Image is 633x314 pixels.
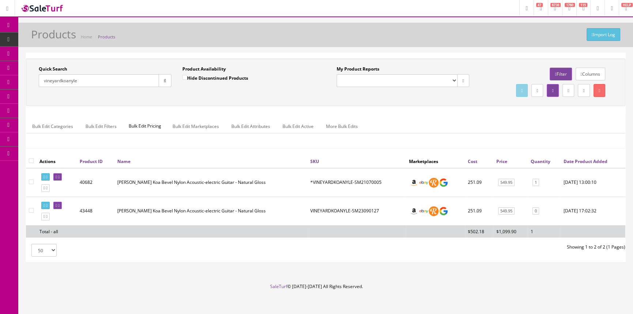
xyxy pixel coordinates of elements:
[39,66,67,72] label: Quick Search
[98,34,115,39] a: Products
[561,197,625,225] td: 2025-08-13 17:02:32
[496,158,507,164] a: Price
[439,178,448,188] img: google_shopping
[77,197,114,225] td: 43448
[310,158,319,164] a: SKU
[419,178,429,188] img: ebay
[77,168,114,197] td: 40682
[114,168,307,197] td: Luna Vineyard Koa Bevel Nylon Acoustic-electric Guitar - Natural Gloss
[80,119,122,133] a: Bulk Edit Filters
[182,66,226,72] label: Product Availability
[270,283,287,290] a: SaleTurf
[81,34,92,39] a: Home
[498,179,515,186] a: 549.95
[167,119,225,133] a: Bulk Edit Marketplaces
[531,158,550,164] a: Quantity
[307,197,406,225] td: VINEYARDKOANYLE-SM23090127
[493,225,528,238] td: $1,099.90
[429,206,439,216] img: reverb
[182,74,248,82] label: Hide Discontinued Products
[37,225,77,238] td: Total - all
[114,197,307,225] td: Luna Vineyard Koa Bevel Nylon Acoustic-electric Guitar - Natural Gloss
[307,168,406,197] td: *VINEYARDKOANYLE-SM21070005
[536,3,543,7] span: 47
[465,197,493,225] td: 251.09
[419,206,429,216] img: ebay
[465,225,493,238] td: $502.18
[561,168,625,197] td: 2024-12-04 13:00:10
[20,3,64,13] img: SaleTurf
[439,206,448,216] img: google_shopping
[406,155,465,168] th: Marketplaces
[26,119,79,133] a: Bulk Edit Categories
[39,74,159,87] input: Search
[621,3,633,7] span: HELP
[532,179,539,186] a: 1
[550,3,561,7] span: 6730
[37,155,77,168] th: Actions
[468,158,477,164] a: Cost
[80,158,103,164] a: Product ID
[225,119,276,133] a: Bulk Edit Attributes
[579,3,587,7] span: 115
[117,158,130,164] a: Name
[587,28,620,41] a: Import Log
[326,244,631,250] div: Showing 1 to 2 of 2 (1 Pages)
[409,206,419,216] img: amazon
[532,207,539,215] a: 0
[409,178,419,188] img: amazon
[337,66,379,72] label: My Product Reports
[277,119,319,133] a: Bulk Edit Active
[31,28,76,40] h1: Products
[550,68,572,80] a: Filter
[565,3,575,7] span: 1760
[465,168,493,197] td: 251.09
[576,68,605,80] a: Columns
[498,207,515,215] a: 549.95
[182,75,187,80] input: Hide Discontinued Products
[429,178,439,188] img: reverb
[320,119,364,133] a: More Bulk Edits
[123,119,167,133] span: Bulk Edit Pricing
[564,158,607,164] a: Date Product Added
[528,225,561,238] td: 1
